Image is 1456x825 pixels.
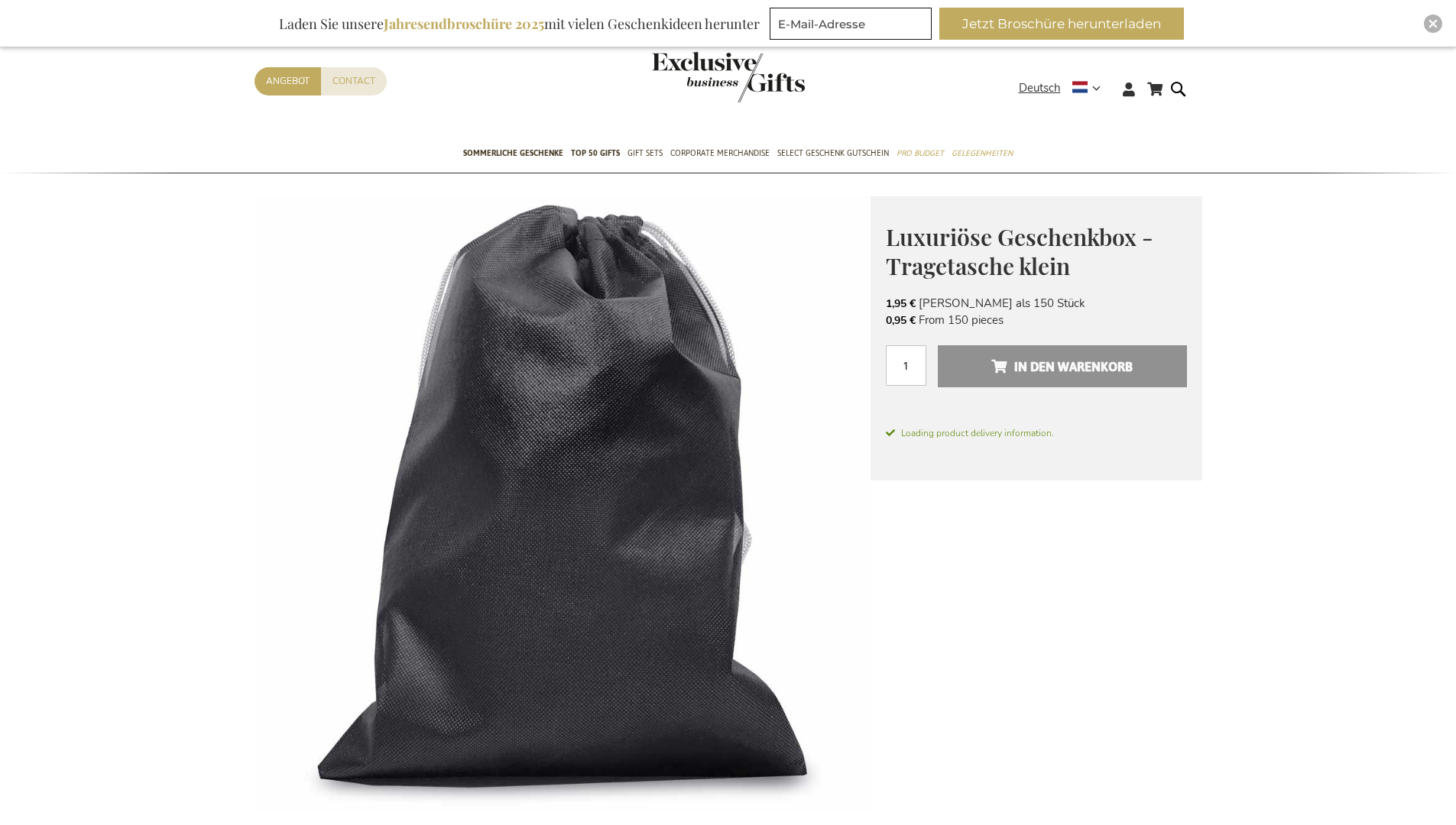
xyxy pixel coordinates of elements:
div: Laden Sie unsere mit vielen Geschenkideen herunter [272,8,767,40]
span: 0,95 € [886,313,916,328]
img: Close [1428,19,1438,28]
li: [PERSON_NAME] als 150 Stück [886,295,1187,312]
li: From 150 pieces [886,312,1187,328]
span: Gift Sets [627,145,663,161]
span: Select Geschenk Gutschein [777,145,889,161]
a: Contact [321,67,387,95]
input: E-Mail-Adresse [770,8,932,40]
a: TOP 50 Gifts [571,135,620,173]
img: Zwarte geschenkverpakking [255,196,871,812]
input: Menge [886,345,926,386]
a: store logo [652,52,728,102]
a: Angebot [255,67,321,95]
span: Sommerliche geschenke [463,145,563,161]
span: Corporate Merchandise [670,145,770,161]
span: Luxuriöse Geschenkbox - Tragetasche klein [886,222,1153,282]
a: Pro Budget [897,135,944,173]
a: Gelegenheiten [952,135,1013,173]
span: 1,95 € [886,296,916,311]
a: Gift Sets [627,135,663,173]
span: TOP 50 Gifts [571,145,620,161]
span: Deutsch [1019,79,1061,97]
a: Sommerliche geschenke [463,135,563,173]
button: Jetzt Broschüre herunterladen [939,8,1184,40]
img: Exclusive Business gifts logo [652,52,805,102]
b: Jahresendbroschüre 2025 [384,15,544,33]
div: Close [1424,15,1442,33]
form: marketing offers and promotions [770,8,936,44]
span: Loading product delivery information. [886,426,1187,440]
a: Select Geschenk Gutschein [777,135,889,173]
span: Pro Budget [897,145,944,161]
span: Gelegenheiten [952,145,1013,161]
a: Corporate Merchandise [670,135,770,173]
